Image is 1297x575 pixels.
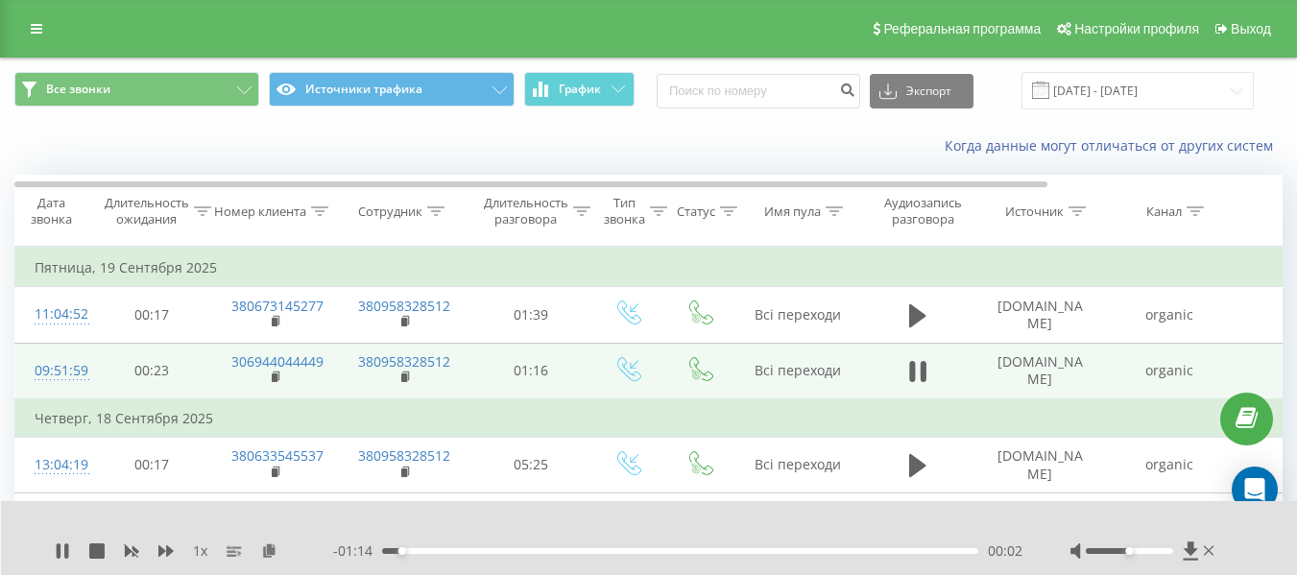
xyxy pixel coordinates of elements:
td: [DOMAIN_NAME] [975,287,1105,343]
input: Поиск по номеру [657,74,860,108]
span: График [559,83,601,96]
button: Все звонки [14,72,259,107]
span: Настройки профиля [1074,21,1199,36]
td: 00:17 [92,437,212,492]
td: 01:39 [471,287,591,343]
div: Accessibility label [398,547,406,555]
div: Сотрудник [358,204,422,220]
a: 380958328512 [358,297,450,315]
div: Дата звонка [15,195,86,228]
div: 11:04:52 [35,296,73,333]
div: Длительность ожидания [105,195,189,228]
div: 09:51:59 [35,352,73,390]
div: Accessibility label [1125,547,1133,555]
span: 00:02 [988,541,1022,561]
td: organic [1105,493,1235,550]
span: - 01:14 [333,541,382,561]
td: organic [1105,287,1235,343]
span: Реферальная программа [883,21,1041,36]
a: 380633545537 [231,446,324,465]
div: Open Intercom Messenger [1232,467,1278,513]
a: 380958328512 [358,352,450,371]
td: Всі переходи [735,287,860,343]
td: [DOMAIN_NAME] [975,493,1105,550]
a: 380673145277 [231,297,324,315]
a: 306944044449 [231,352,324,371]
span: Все звонки [46,82,110,97]
button: Источники трафика [269,72,514,107]
a: Когда данные могут отличаться от других систем [945,136,1283,155]
div: Источник [1005,204,1064,220]
td: Всі переходи [735,493,860,550]
div: Тип звонка [604,195,645,228]
span: Выход [1231,21,1271,36]
div: Аудиозапись разговора [877,195,970,228]
td: organic [1105,343,1235,399]
button: Экспорт [870,74,973,108]
a: 380958328512 [358,446,450,465]
td: organic [1105,437,1235,492]
td: 00:23 [92,343,212,399]
div: Номер клиента [214,204,306,220]
td: 00:14 [92,493,212,550]
div: Длительность разговора [484,195,568,228]
button: График [524,72,635,107]
td: 05:25 [471,437,591,492]
td: [DOMAIN_NAME] [975,437,1105,492]
td: 00:17 [92,287,212,343]
td: [DOMAIN_NAME] [975,343,1105,399]
td: Всі переходи [735,343,860,399]
div: Канал [1146,204,1182,220]
div: Статус [677,204,715,220]
div: 13:04:19 [35,446,73,484]
td: Всі переходи [735,437,860,492]
div: Имя пула [764,204,821,220]
td: 01:16 [471,343,591,399]
span: 1 x [193,541,207,561]
td: 01:34 [471,493,591,550]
